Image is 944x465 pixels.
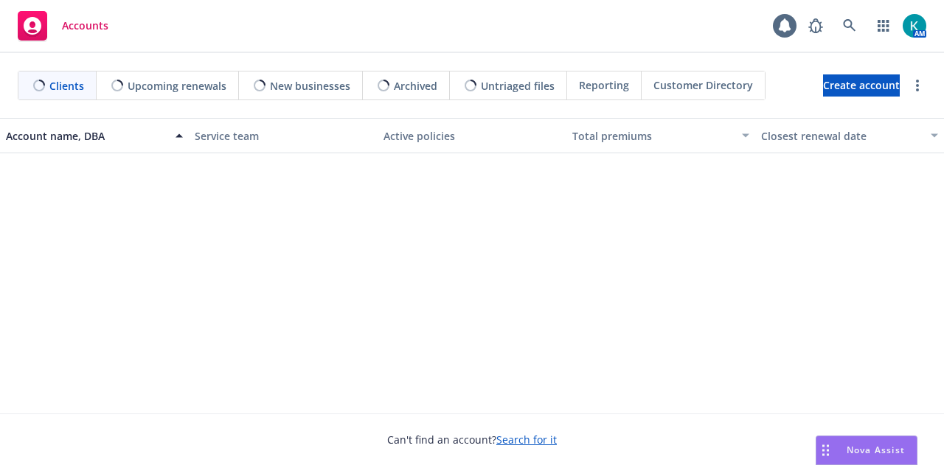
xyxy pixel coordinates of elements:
button: Closest renewal date [755,118,944,153]
a: more [909,77,926,94]
a: Create account [823,74,900,97]
span: Clients [49,78,84,94]
span: Archived [394,78,437,94]
button: Service team [189,118,378,153]
span: Customer Directory [653,77,753,93]
span: Untriaged files [481,78,555,94]
button: Total premiums [566,118,755,153]
a: Search [835,11,864,41]
div: Closest renewal date [761,128,922,144]
span: New businesses [270,78,350,94]
span: Create account [823,71,900,99]
span: Upcoming renewals [128,78,226,94]
div: Total premiums [572,128,733,144]
div: Drag to move [816,436,835,464]
div: Account name, DBA [6,128,167,144]
a: Search for it [496,433,557,447]
button: Active policies [378,118,566,153]
a: Accounts [12,5,114,46]
span: Reporting [579,77,629,93]
div: Active policies [383,128,560,144]
a: Report a Bug [801,11,830,41]
span: Can't find an account? [387,432,557,447]
button: Nova Assist [816,436,917,465]
div: Service team [195,128,372,144]
a: Switch app [869,11,898,41]
span: Nova Assist [847,444,905,456]
span: Accounts [62,20,108,32]
img: photo [903,14,926,38]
